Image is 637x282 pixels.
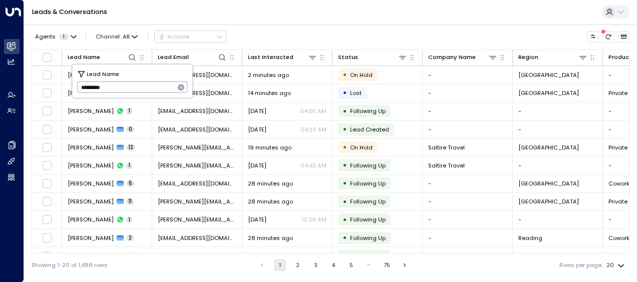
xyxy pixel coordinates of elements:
[513,156,603,174] td: -
[343,68,347,81] div: •
[292,259,304,271] button: Go to page 2
[42,124,52,134] span: Toggle select row
[587,31,599,42] button: Customize
[248,107,266,115] span: Aug 08, 2025
[87,69,119,78] span: Lead Name
[300,107,327,115] p: 04:30 AM
[42,70,52,80] span: Toggle select row
[42,251,52,261] span: Toggle select row
[158,52,227,62] div: Lead Email
[158,33,190,40] div: Actions
[602,31,614,42] span: There are new threads available. Refresh the grid to view the latest updates.
[68,234,114,242] span: Duncan Boxall
[363,259,375,271] div: …
[350,179,386,187] span: Following Up
[158,161,236,169] span: alistair@saltiretravel.co.uk
[518,71,579,79] span: Birmingham
[158,52,189,62] div: Lead Email
[248,215,266,223] span: Aug 07, 2025
[158,179,236,187] span: vesela.aleksandrovadmd@gmail.com
[248,252,266,260] span: Sep 19, 2025
[350,215,386,223] span: Following Up
[423,229,513,246] td: -
[343,104,347,118] div: •
[123,33,130,40] span: All
[350,143,373,151] span: On Hold
[309,259,322,271] button: Go to page 3
[68,215,114,223] span: Reece Borg
[127,180,134,187] span: 5
[248,52,293,62] div: Last Interacted
[423,66,513,83] td: -
[127,144,135,151] span: 12
[338,52,358,62] div: Status
[68,125,114,133] span: Taimur Makhdoom
[428,143,465,151] span: Saltire Travel
[350,161,386,169] span: Following Up
[513,247,603,264] td: -
[68,52,100,62] div: Lead Name
[158,234,236,242] span: duncanboxall@gmail.com
[381,259,393,271] button: Go to page 75
[518,197,579,205] span: London
[127,107,132,114] span: 1
[68,161,114,169] span: Alistair Murray
[42,88,52,98] span: Toggle select row
[42,142,52,152] span: Toggle select row
[559,261,602,269] label: Rows per page:
[343,86,347,99] div: •
[300,125,327,133] p: 04:23 AM
[255,259,411,271] nav: pagination navigation
[248,52,317,62] div: Last Interacted
[350,107,386,115] span: Following Up
[350,197,386,205] span: Following Up
[343,213,347,226] div: •
[513,102,603,120] td: -
[248,143,291,151] span: 19 minutes ago
[42,214,52,224] span: Toggle select row
[518,52,538,62] div: Region
[35,34,56,39] span: Agents
[42,196,52,206] span: Toggle select row
[343,140,347,154] div: •
[350,252,386,260] span: Following Up
[68,252,114,260] span: Duncan Boxall
[158,143,236,151] span: alistair@saltiretravel.co.uk
[127,162,132,169] span: 1
[338,52,407,62] div: Status
[42,106,52,116] span: Toggle select row
[423,84,513,102] td: -
[127,234,134,241] span: 2
[274,259,286,271] button: page 1
[154,30,226,42] button: Actions
[423,211,513,228] td: -
[32,7,107,16] a: Leads & Conversations
[93,31,141,42] button: Channel:All
[42,233,52,243] span: Toggle select row
[343,231,347,244] div: •
[399,259,411,271] button: Go to next page
[127,198,134,205] span: 11
[423,193,513,210] td: -
[343,195,347,208] div: •
[343,122,347,136] div: •
[423,120,513,138] td: -
[618,31,629,42] button: Archived Leads
[345,259,357,271] button: Go to page 5
[93,31,141,42] span: Channel:
[42,178,52,188] span: Toggle select row
[158,252,236,260] span: duncanboxall@gmail.com
[248,125,266,133] span: Aug 08, 2025
[428,52,497,62] div: Company Name
[518,234,542,242] span: Reading
[68,197,114,205] span: Reece Borg
[518,89,579,97] span: London
[423,102,513,120] td: -
[59,33,69,40] span: 1
[518,179,579,187] span: London
[68,89,114,97] span: Taimur Makhdoom
[350,71,373,79] span: On Hold
[350,125,389,133] span: Lead Created
[350,234,386,242] span: Following Up
[68,179,114,187] span: Vesela Alexandrova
